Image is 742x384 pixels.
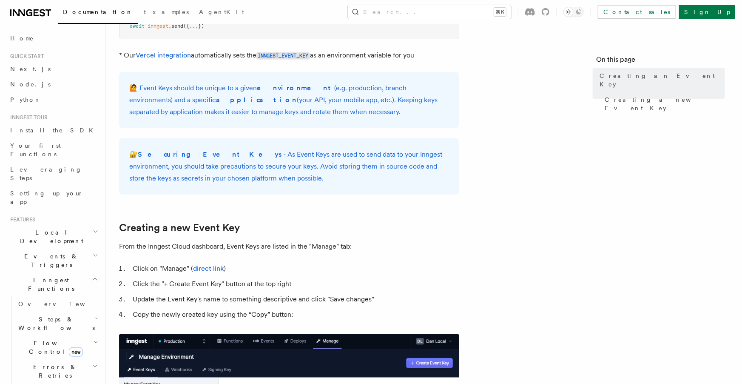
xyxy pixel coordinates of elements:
p: From the Inngest Cloud dashboard, Event Keys are listed in the "Manage" tab: [119,241,459,252]
li: Copy the newly created key using the “Copy” button: [130,309,459,321]
h4: On this page [596,54,725,68]
span: Install the SDK [10,127,98,134]
a: Contact sales [598,5,676,19]
span: Quick start [7,53,44,60]
span: Node.js [10,81,51,88]
a: Node.js [7,77,100,92]
span: inngest [148,23,168,29]
button: Toggle dark mode [563,7,584,17]
button: Flow Controlnew [15,335,100,359]
span: }) [198,23,204,29]
span: Setting up your app [10,190,83,205]
a: Python [7,92,100,107]
a: Leveraging Steps [7,162,100,186]
a: Overview [15,296,100,312]
span: .send [168,23,183,29]
kbd: ⌘K [494,8,506,16]
strong: Securing Event Keys [138,150,283,158]
p: 🔐 - As Event Keys are used to send data to your Inngest environment, you should take precautions ... [129,149,449,184]
a: Home [7,31,100,46]
span: Python [10,96,41,103]
span: Leveraging Steps [10,166,82,181]
span: Home [10,34,34,43]
button: Inngest Functions [7,272,100,296]
span: Documentation [63,9,133,15]
span: Inngest Functions [7,276,92,293]
button: Search...⌘K [348,5,511,19]
a: Examples [138,3,194,23]
a: Vercel integration [136,51,191,59]
span: Local Development [7,228,93,245]
span: Inngest tour [7,114,48,121]
a: Your first Functions [7,138,100,162]
a: INNGEST_EVENT_KEY [256,51,310,59]
span: Creating a new Event Key [605,95,725,112]
a: Creating a new Event Key [119,222,240,234]
strong: environment [257,84,334,92]
a: Install the SDK [7,123,100,138]
a: AgentKit [194,3,249,23]
span: Overview [18,301,106,307]
button: Steps & Workflows [15,312,100,335]
li: Click the "+ Create Event Key" button at the top right [130,278,459,290]
span: Examples [143,9,189,15]
span: Errors & Retries [15,363,92,380]
span: ... [189,23,198,29]
span: await [130,23,145,29]
span: ({ [183,23,189,29]
button: Local Development [7,225,100,249]
span: Events & Triggers [7,252,93,269]
a: Sign Up [679,5,735,19]
a: Documentation [58,3,138,24]
a: direct link [193,264,224,272]
code: INNGEST_EVENT_KEY [256,52,310,60]
a: Setting up your app [7,186,100,209]
a: Creating a new Event Key [601,92,725,116]
span: Your first Functions [10,142,61,158]
span: Steps & Workflows [15,315,95,332]
strong: application [216,96,297,104]
a: Creating an Event Key [596,68,725,92]
span: new [69,347,83,357]
span: Features [7,216,35,223]
li: Click on "Manage" ( ) [130,263,459,275]
span: Next.js [10,66,51,72]
span: Flow Control [15,339,94,356]
span: AgentKit [199,9,244,15]
p: * Our automatically sets the as an environment variable for you [119,49,459,62]
span: Creating an Event Key [600,72,725,89]
button: Errors & Retries [15,359,100,383]
p: 🙋 Event Keys should be unique to a given (e.g. production, branch environments) and a specific (y... [129,82,449,118]
a: Next.js [7,61,100,77]
button: Events & Triggers [7,249,100,272]
li: Update the Event Key's name to something descriptive and click "Save changes" [130,293,459,305]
